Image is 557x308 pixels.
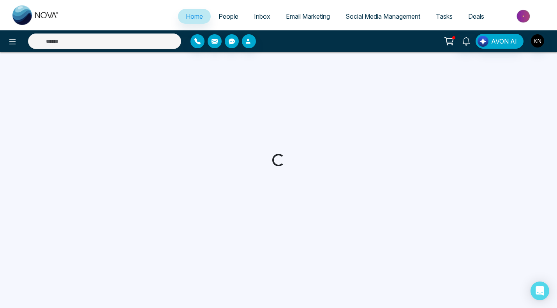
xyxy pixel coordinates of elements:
[491,37,517,46] span: AVON AI
[278,9,338,24] a: Email Marketing
[428,9,460,24] a: Tasks
[345,12,420,20] span: Social Media Management
[460,9,492,24] a: Deals
[531,34,544,48] img: User Avatar
[531,282,549,300] div: Open Intercom Messenger
[478,36,488,47] img: Lead Flow
[286,12,330,20] span: Email Marketing
[476,34,524,49] button: AVON AI
[246,9,278,24] a: Inbox
[178,9,211,24] a: Home
[436,12,453,20] span: Tasks
[12,5,59,25] img: Nova CRM Logo
[496,7,552,25] img: Market-place.gif
[338,9,428,24] a: Social Media Management
[219,12,238,20] span: People
[254,12,270,20] span: Inbox
[468,12,484,20] span: Deals
[186,12,203,20] span: Home
[211,9,246,24] a: People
